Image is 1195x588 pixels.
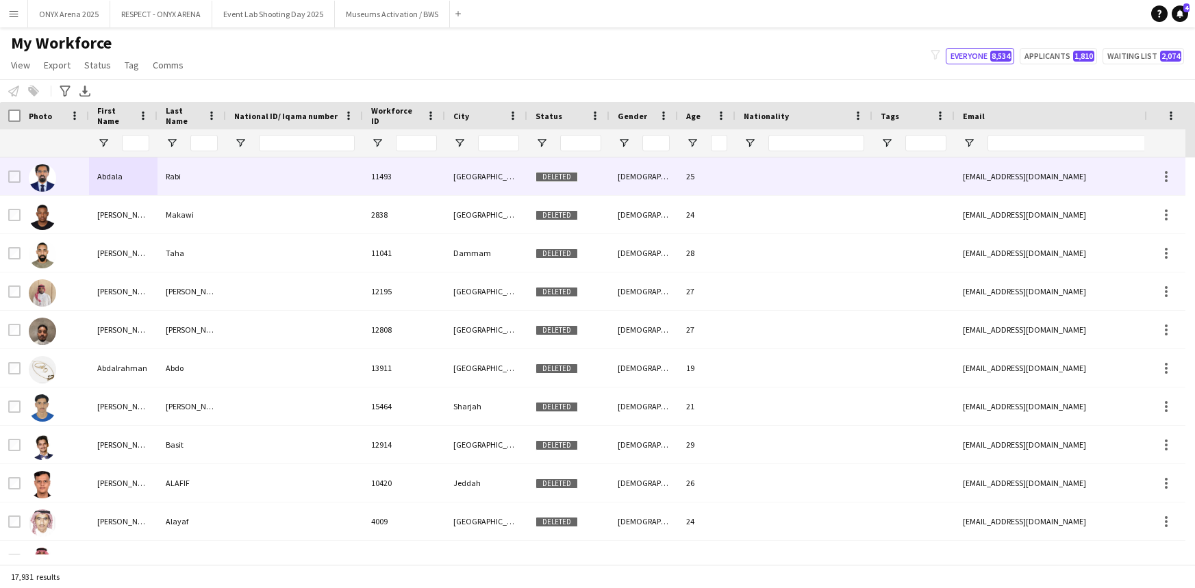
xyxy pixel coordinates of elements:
[1103,48,1184,64] button: Waiting list2,074
[371,137,383,149] button: Open Filter Menu
[29,471,56,498] img: ABDULAZIZ ALAFIF
[89,387,158,425] div: [PERSON_NAME]
[29,203,56,230] img: Abdalaziz Makawi
[29,548,56,575] img: Abdulaziz Alhumaidani
[29,318,56,345] img: Abdallah Babiker
[1160,51,1181,62] span: 2,074
[8,247,21,259] input: Row Selection is disabled for this row (unchecked)
[158,426,226,463] div: Basit
[158,464,226,502] div: ALAFIF
[234,137,247,149] button: Open Filter Menu
[29,279,56,307] img: Abdallah Babiker
[29,433,56,460] img: Abdul Basit
[396,135,437,151] input: Workforce ID Filter Input
[536,325,578,335] span: Deleted
[536,210,578,220] span: Deleted
[881,111,899,121] span: Tags
[618,137,630,149] button: Open Filter Menu
[445,541,527,578] div: [GEOGRAPHIC_DATA]
[536,287,578,297] span: Deleted
[711,135,727,151] input: Age Filter Input
[119,56,144,74] a: Tag
[158,349,226,387] div: Abdo
[678,272,735,310] div: 27
[678,502,735,540] div: 24
[609,349,678,387] div: [DEMOGRAPHIC_DATA]
[678,196,735,233] div: 24
[89,157,158,195] div: Abdala
[8,362,21,374] input: Row Selection is disabled for this row (unchecked)
[642,135,670,151] input: Gender Filter Input
[89,272,158,310] div: [PERSON_NAME]
[363,311,445,348] div: 12808
[445,157,527,195] div: [GEOGRAPHIC_DATA]
[8,554,21,566] input: Row Selection is disabled for this row (unchecked)
[445,502,527,540] div: [GEOGRAPHIC_DATA]
[946,48,1014,64] button: Everyone8,534
[536,440,578,450] span: Deleted
[618,111,647,121] span: Gender
[158,311,226,348] div: [PERSON_NAME]
[678,464,735,502] div: 26
[453,137,466,149] button: Open Filter Menu
[8,515,21,528] input: Row Selection is disabled for this row (unchecked)
[363,464,445,502] div: 10420
[97,137,110,149] button: Open Filter Menu
[609,311,678,348] div: [DEMOGRAPHIC_DATA]
[363,426,445,463] div: 12914
[29,111,52,121] span: Photo
[1020,48,1097,64] button: Applicants1,810
[609,157,678,195] div: [DEMOGRAPHIC_DATA]
[536,172,578,182] span: Deleted
[609,196,678,233] div: [DEMOGRAPHIC_DATA]
[89,426,158,463] div: [PERSON_NAME]
[8,477,21,489] input: Row Selection is disabled for this row (unchecked)
[44,59,71,71] span: Export
[29,241,56,268] img: Abdalla Taha
[8,209,21,221] input: Row Selection is disabled for this row (unchecked)
[110,1,212,27] button: RESPECT - ONYX ARENA
[158,196,226,233] div: Makawi
[768,135,864,151] input: Nationality Filter Input
[29,356,56,383] img: Abdalrahman Abdo
[536,248,578,259] span: Deleted
[89,234,158,272] div: [PERSON_NAME]
[478,135,519,151] input: City Filter Input
[122,135,149,151] input: First Name Filter Input
[609,426,678,463] div: [DEMOGRAPHIC_DATA]
[89,196,158,233] div: [PERSON_NAME]
[363,502,445,540] div: 4009
[678,234,735,272] div: 28
[38,56,76,74] a: Export
[29,394,56,422] img: Abdul aziz Mohammad
[744,111,789,121] span: Nationality
[536,363,578,374] span: Deleted
[158,502,226,540] div: Alayaf
[609,541,678,578] div: [DEMOGRAPHIC_DATA]
[166,137,178,149] button: Open Filter Menu
[1073,51,1094,62] span: 1,810
[609,464,678,502] div: [DEMOGRAPHIC_DATA]
[363,349,445,387] div: 13911
[158,541,226,578] div: Alhumaidani
[536,478,578,489] span: Deleted
[363,234,445,272] div: 11041
[335,1,450,27] button: Museums Activation / BWS
[445,349,527,387] div: [GEOGRAPHIC_DATA]
[453,111,469,121] span: City
[881,137,893,149] button: Open Filter Menu
[686,137,699,149] button: Open Filter Menu
[11,59,30,71] span: View
[363,196,445,233] div: 2838
[905,135,946,151] input: Tags Filter Input
[363,541,445,578] div: 12999
[8,170,21,183] input: Row Selection is disabled for this row (unchecked)
[963,111,985,121] span: Email
[609,502,678,540] div: [DEMOGRAPHIC_DATA]
[536,137,548,149] button: Open Filter Menu
[89,349,158,387] div: Abdalrahman
[97,105,133,126] span: First Name
[28,1,110,27] button: ONYX Arena 2025
[445,272,527,310] div: [GEOGRAPHIC_DATA]
[8,285,21,298] input: Row Selection is disabled for this row (unchecked)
